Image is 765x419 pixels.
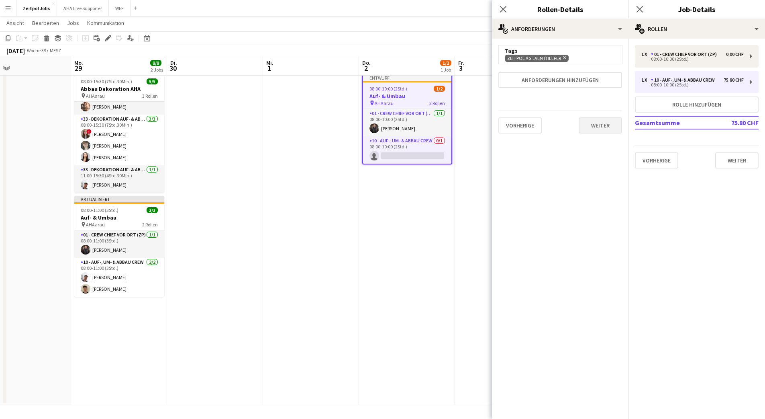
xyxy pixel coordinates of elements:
div: 1 Job [441,67,451,73]
span: Do. [362,59,371,66]
button: Zeitpol Jobs [16,0,57,16]
span: AHAarau [86,93,105,99]
button: Rolle hinzufügen [635,97,759,113]
button: Vorherige [635,152,678,168]
div: 08:00-10:00 (2Std.) [641,57,744,61]
span: Zeitpol AG Eventhelfer [507,55,561,62]
div: Rollen [628,19,765,39]
span: 29 [73,64,83,73]
h3: Auf- & Umbau [74,214,164,221]
span: 8/8 [150,60,161,66]
div: 08:00-10:00 (2Std.) [641,83,744,87]
app-card-role: 10 - Auf-, Um- & Abbau Crew0/108:00-10:00 (2Std.) [363,136,451,164]
div: 10 - Auf-, Um- & Abbau Crew [651,77,718,83]
app-job-card: Entwurf08:00-10:00 (2Std.)1/2Auf- & Umbau AHAarau2 Rollen01 - Crew Chief vor Ort (ZP)1/108:00-10:... [362,74,452,164]
span: ! [87,129,92,134]
span: Mo. [74,59,83,66]
span: 1/2 [440,60,451,66]
button: Vorherige [498,117,542,134]
a: Kommunikation [84,18,127,28]
button: Weiter [715,152,759,168]
span: Mi. [266,59,273,66]
span: 2 Rollen [142,222,158,228]
div: 01 - Crew Chief vor Ort (ZP) [651,51,720,57]
button: Anforderungen hinzufügen [498,72,622,88]
span: Kommunikation [87,19,124,27]
span: 3/3 [147,207,158,213]
span: Fr. [458,59,464,66]
h3: Job-Details [628,4,765,14]
app-job-card: Aktualisiert08:00-11:00 (3Std.)3/3Auf- & Umbau AHAarau2 Rollen01 - Crew Chief vor Ort (ZP)1/108:0... [74,196,164,297]
div: Aktualisiert [74,196,164,202]
td: Gesamtsumme [635,116,716,129]
span: Ansicht [6,19,24,27]
div: MESZ [50,47,61,53]
app-card-role: 10 - Auf-, Um- & Abbau Crew2/208:00-11:00 (3Std.)[PERSON_NAME][PERSON_NAME] [74,258,164,297]
span: 08:00-15:30 (7Std.30Min.) [81,78,132,84]
h3: Auf- & Umbau [363,92,451,100]
span: 08:00-11:00 (3Std.) [81,207,118,213]
button: WEF [109,0,131,16]
span: 5/5 [147,78,158,84]
a: Ansicht [3,18,27,28]
span: Jobs [67,19,79,27]
span: 08:00-10:00 (2Std.) [369,86,407,92]
span: 1 [265,64,273,73]
span: 2 [361,64,371,73]
a: Bearbeiten [29,18,62,28]
td: 75.80 CHF [716,116,759,129]
div: 75.80 CHF [724,77,744,83]
div: 2 Jobs [151,67,163,73]
app-job-card: 08:00-15:30 (7Std.30Min.)5/5Abbau Dekoration AHA AHAarau3 Rollen00 - Produktionsleitung vor Ort (... [74,74,164,193]
h3: Rollen-Details [492,4,628,14]
span: Woche 39 [27,47,47,53]
span: 2 Rollen [429,100,445,106]
span: 3 [457,64,464,73]
app-card-role: 33 - Dekoration Auf- & Abbau1/111:00-15:30 (4Std.30Min.)[PERSON_NAME] [74,165,164,193]
span: Bearbeiten [32,19,59,27]
div: Entwurf [363,74,451,81]
div: Anforderungen [492,19,628,39]
app-card-role: 01 - Crew Chief vor Ort (ZP)1/108:00-11:00 (3Std.)[PERSON_NAME] [74,230,164,258]
span: Di. [170,59,177,66]
div: 1 x [641,51,651,57]
app-card-role: 33 - Dekoration Auf- & Abbau3/308:00-15:30 (7Std.30Min.)![PERSON_NAME][PERSON_NAME][PERSON_NAME] [74,115,164,165]
div: 0.00 CHF [726,51,744,57]
button: AHA Live Supporter [57,0,109,16]
div: 1 x [641,77,651,83]
span: AHAarau [375,100,394,106]
span: 3 Rollen [142,93,158,99]
button: Weiter [579,117,622,134]
span: 30 [169,64,177,73]
h3: Abbau Dekoration AHA [74,85,164,92]
div: [DATE] [6,47,25,55]
a: Jobs [64,18,82,28]
app-card-role: 01 - Crew Chief vor Ort (ZP)1/108:00-10:00 (2Std.)[PERSON_NAME] [363,109,451,136]
span: AHAarau [86,222,105,228]
span: 1/2 [434,86,445,92]
div: Tags [505,47,616,54]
